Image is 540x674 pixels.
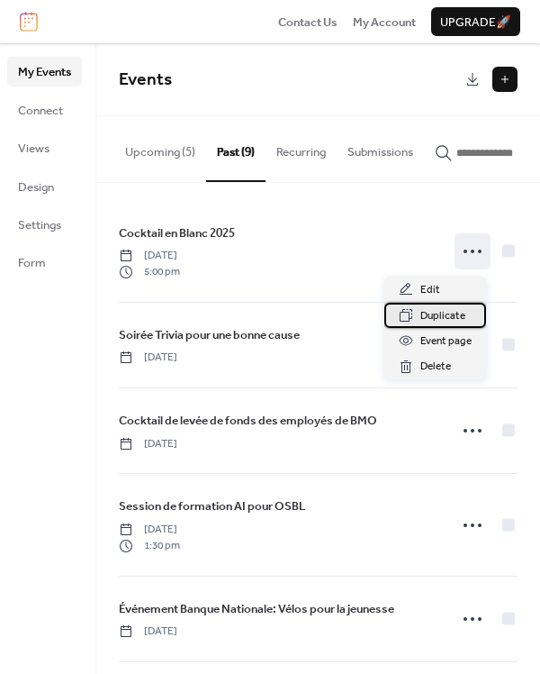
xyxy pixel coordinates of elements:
[119,224,235,242] span: Cocktail en Blanc 2025
[18,102,63,120] span: Connect
[265,116,337,179] button: Recurring
[337,116,424,179] button: Submissions
[420,281,440,299] span: Edit
[119,600,394,618] span: Événement Banque Nationale: Vélos pour la jeunesse
[119,264,180,280] span: 5:00 pm
[119,436,177,452] span: [DATE]
[119,624,177,640] span: [DATE]
[119,248,180,264] span: [DATE]
[119,538,180,554] span: 1:30 pm
[278,13,337,31] a: Contact Us
[353,13,416,31] a: My Account
[7,248,82,277] a: Form
[18,140,49,158] span: Views
[18,254,46,272] span: Form
[7,133,82,162] a: Views
[18,63,71,81] span: My Events
[119,497,306,515] span: Session de formation AI pour OSBL
[20,12,38,32] img: logo
[119,223,235,243] a: Cocktail en Blanc 2025
[119,522,180,538] span: [DATE]
[7,210,82,239] a: Settings
[119,350,177,366] span: [DATE]
[119,326,300,344] span: Soirée Trivia pour une bonne cause
[420,358,451,376] span: Delete
[353,14,416,32] span: My Account
[119,325,300,345] a: Soirée Trivia pour une bonne cause
[420,332,472,351] span: Event page
[119,599,394,619] a: Événement Banque Nationale: Vélos pour la jeunesse
[7,96,82,124] a: Connect
[278,14,337,32] span: Contact Us
[119,63,172,96] span: Events
[18,216,61,234] span: Settings
[7,172,82,201] a: Design
[206,116,265,181] button: Past (9)
[431,7,520,36] button: Upgrade🚀
[114,116,206,179] button: Upcoming (5)
[18,178,54,196] span: Design
[119,411,377,431] a: Cocktail de levée de fonds des employés de BMO
[7,57,82,86] a: My Events
[119,412,377,430] span: Cocktail de levée de fonds des employés de BMO
[440,14,511,32] span: Upgrade 🚀
[119,496,306,516] a: Session de formation AI pour OSBL
[420,307,465,325] span: Duplicate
